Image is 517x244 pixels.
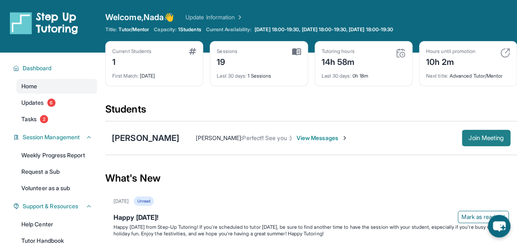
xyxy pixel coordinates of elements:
[297,134,348,142] span: View Messages
[16,79,97,94] a: Home
[19,202,92,210] button: Support & Resources
[396,48,406,58] img: card
[498,214,505,220] img: Mark as read
[217,73,246,79] span: Last 30 days :
[105,26,117,33] span: Title:
[217,48,237,55] div: Sessions
[322,68,406,79] div: 0h 18m
[19,133,92,141] button: Session Management
[105,160,517,196] div: What's New
[114,198,129,205] div: [DATE]
[19,64,92,72] button: Dashboard
[341,135,348,141] img: Chevron-Right
[16,148,97,163] a: Weekly Progress Report
[112,55,151,68] div: 1
[23,202,78,210] span: Support & Resources
[105,12,174,23] span: Welcome, Nada 👋
[21,99,44,107] span: Updates
[16,217,97,232] a: Help Center
[16,181,97,196] a: Volunteer as a sub
[426,48,475,55] div: Hours until promotion
[253,26,395,33] a: [DATE] 18:00-19:30, [DATE] 18:00-19:30, [DATE] 18:00-19:30
[462,130,510,146] button: Join Meeting
[292,48,301,55] img: card
[154,26,176,33] span: Capacity:
[426,73,448,79] span: Next title :
[426,68,510,79] div: Advanced Tutor/Mentor
[40,115,48,123] span: 2
[23,133,80,141] span: Session Management
[458,211,509,223] button: Mark as read
[500,48,510,58] img: card
[16,112,97,127] a: Tasks2
[134,196,153,206] div: Unread
[23,64,52,72] span: Dashboard
[189,48,196,55] img: card
[322,73,351,79] span: Last 30 days :
[461,213,495,221] span: Mark as read
[242,134,291,141] span: Perfect!! See you :)
[178,26,201,33] span: 1 Students
[112,48,151,55] div: Current Students
[235,13,243,21] img: Chevron Right
[114,224,509,237] p: Happy [DATE] from Step-Up Tutoring! If you're scheduled to tutor [DATE], be sure to find another ...
[217,68,301,79] div: 1 Sessions
[217,55,237,68] div: 19
[322,48,355,55] div: Tutoring hours
[322,55,355,68] div: 14h 58m
[185,13,243,21] a: Update Information
[468,136,504,140] span: Join Meeting
[112,132,179,144] div: [PERSON_NAME]
[112,73,139,79] span: First Match :
[47,99,56,107] span: 6
[21,82,37,90] span: Home
[112,68,196,79] div: [DATE]
[206,26,251,33] span: Current Availability:
[118,26,149,33] span: Tutor/Mentor
[196,134,242,141] span: [PERSON_NAME] :
[10,12,78,35] img: logo
[255,26,393,33] span: [DATE] 18:00-19:30, [DATE] 18:00-19:30, [DATE] 18:00-19:30
[21,115,37,123] span: Tasks
[488,215,510,237] button: chat-button
[16,164,97,179] a: Request a Sub
[114,212,509,224] div: Happy [DATE]!
[105,103,517,121] div: Students
[16,95,97,110] a: Updates6
[426,55,475,68] div: 10h 2m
